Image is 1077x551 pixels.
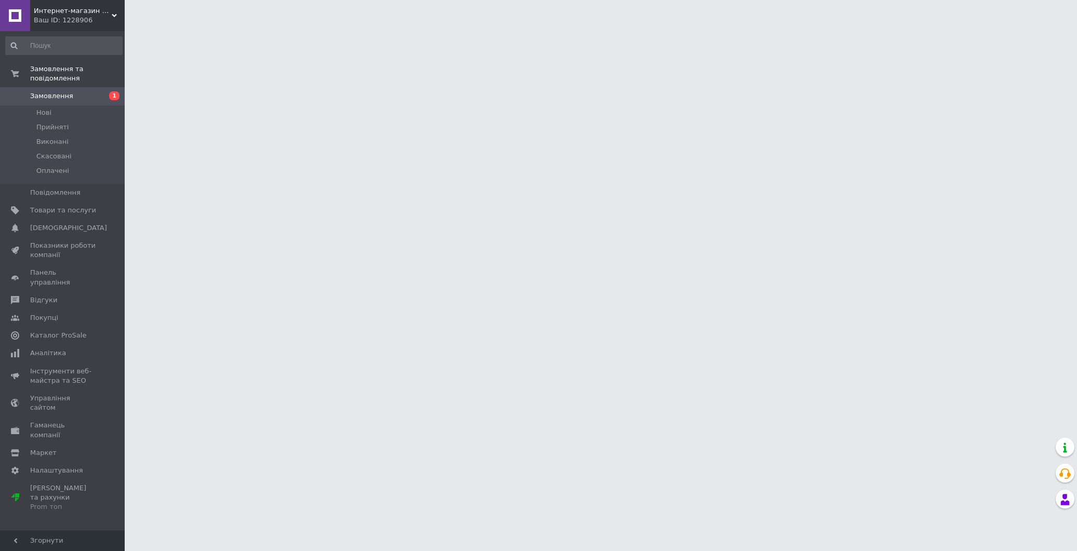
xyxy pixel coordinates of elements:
[36,123,69,132] span: Прийняті
[36,137,69,146] span: Виконані
[109,91,119,100] span: 1
[34,6,112,16] span: Интернет-магазин "Платки опт"
[30,466,83,475] span: Налаштування
[30,295,57,305] span: Відгуки
[30,421,96,439] span: Гаманець компанії
[36,152,72,161] span: Скасовані
[30,348,66,358] span: Аналітика
[30,64,125,83] span: Замовлення та повідомлення
[30,502,96,512] div: Prom топ
[30,206,96,215] span: Товари та послуги
[36,166,69,176] span: Оплачені
[34,16,125,25] div: Ваш ID: 1228906
[30,313,58,322] span: Покупці
[30,448,57,458] span: Маркет
[5,36,123,55] input: Пошук
[30,268,96,287] span: Панель управління
[36,108,51,117] span: Нові
[30,241,96,260] span: Показники роботи компанії
[30,367,96,385] span: Інструменти веб-майстра та SEO
[30,394,96,412] span: Управління сайтом
[30,223,107,233] span: [DEMOGRAPHIC_DATA]
[30,188,81,197] span: Повідомлення
[30,91,73,101] span: Замовлення
[30,483,96,512] span: [PERSON_NAME] та рахунки
[30,331,86,340] span: Каталог ProSale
